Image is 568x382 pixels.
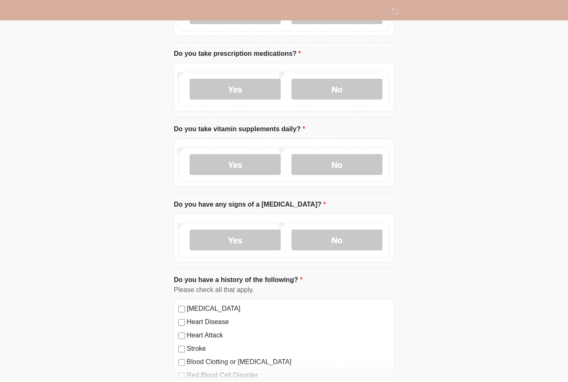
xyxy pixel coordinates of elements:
label: Heart Attack [187,331,390,341]
input: Red Blood Cell Disorder [178,373,185,380]
label: Yes [190,79,281,100]
label: Do you have a history of the following? [174,275,302,285]
input: Stroke [178,346,185,353]
input: Heart Disease [178,320,185,326]
label: Yes [190,230,281,251]
label: Do you have any signs of a [MEDICAL_DATA]? [174,200,326,210]
img: DM Wellness & Aesthetics Logo [165,6,176,17]
label: Stroke [187,344,390,354]
label: Do you take prescription medications? [174,49,301,59]
div: Please check all that apply. [174,285,394,295]
label: [MEDICAL_DATA] [187,304,390,314]
label: Do you take vitamin supplements daily? [174,125,305,135]
label: Yes [190,155,281,175]
input: [MEDICAL_DATA] [178,306,185,313]
label: Blood Clotting or [MEDICAL_DATA] [187,357,390,367]
label: No [291,79,383,100]
input: Heart Attack [178,333,185,340]
label: Red Blood Cell Disorder [187,371,390,381]
label: Heart Disease [187,317,390,327]
label: No [291,230,383,251]
label: No [291,155,383,175]
input: Blood Clotting or [MEDICAL_DATA] [178,360,185,366]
